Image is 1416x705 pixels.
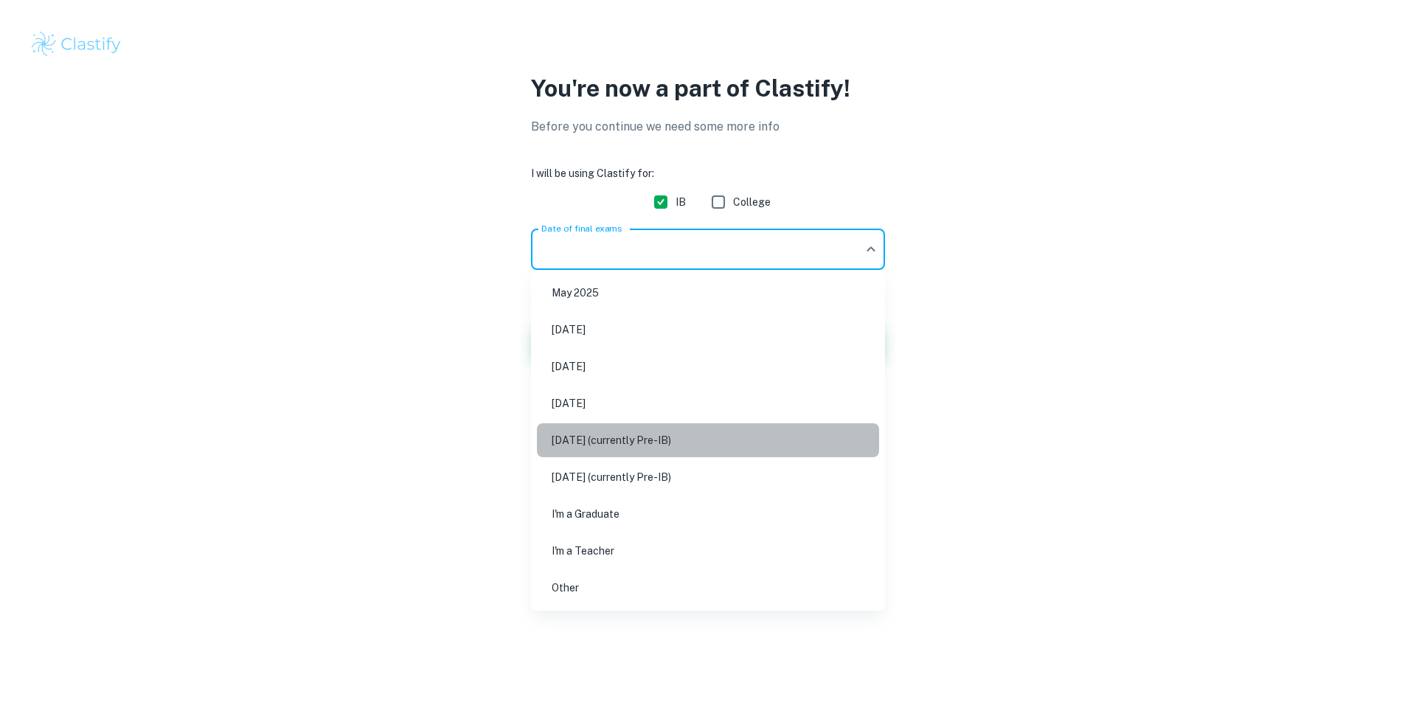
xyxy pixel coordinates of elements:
[537,276,879,310] li: May 2025
[537,460,879,494] li: [DATE] (currently Pre-IB)
[537,350,879,383] li: [DATE]
[537,534,879,568] li: I'm a Teacher
[537,386,879,420] li: [DATE]
[537,571,879,605] li: Other
[537,313,879,347] li: [DATE]
[537,423,879,457] li: [DATE] (currently Pre-IB)
[537,497,879,531] li: I'm a Graduate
